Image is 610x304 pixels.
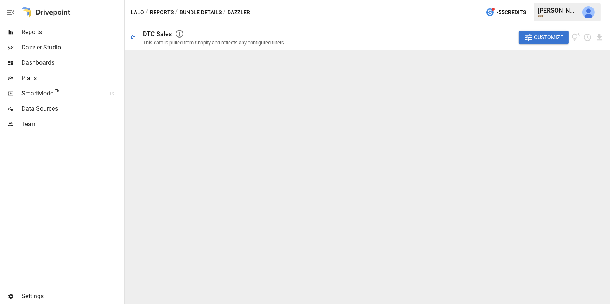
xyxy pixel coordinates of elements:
span: Data Sources [21,104,123,113]
span: Dazzler Studio [21,43,123,52]
button: View documentation [572,31,580,44]
span: Team [21,120,123,129]
span: Customize [534,33,563,42]
button: Bundle Details [179,8,222,17]
div: [PERSON_NAME] [538,7,578,14]
div: Lalo [538,14,578,18]
button: -55Credits [482,5,529,20]
span: Plans [21,74,123,83]
img: Julie Wilton [582,6,595,18]
div: DTC Sales [143,30,172,38]
button: Schedule report [583,33,592,42]
button: Customize [519,31,569,44]
div: This data is pulled from Shopify and reflects any configured filters. [143,40,285,46]
span: SmartModel [21,89,101,98]
button: Lalo [131,8,144,17]
span: Settings [21,292,123,301]
button: Download report [595,33,604,42]
button: Julie Wilton [578,2,599,23]
div: 🛍 [131,34,137,41]
div: / [223,8,226,17]
button: Reports [150,8,174,17]
span: -55 Credits [497,8,526,17]
div: / [175,8,178,17]
div: / [146,8,148,17]
span: ™ [55,88,60,97]
span: Reports [21,28,123,37]
span: Dashboards [21,58,123,67]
